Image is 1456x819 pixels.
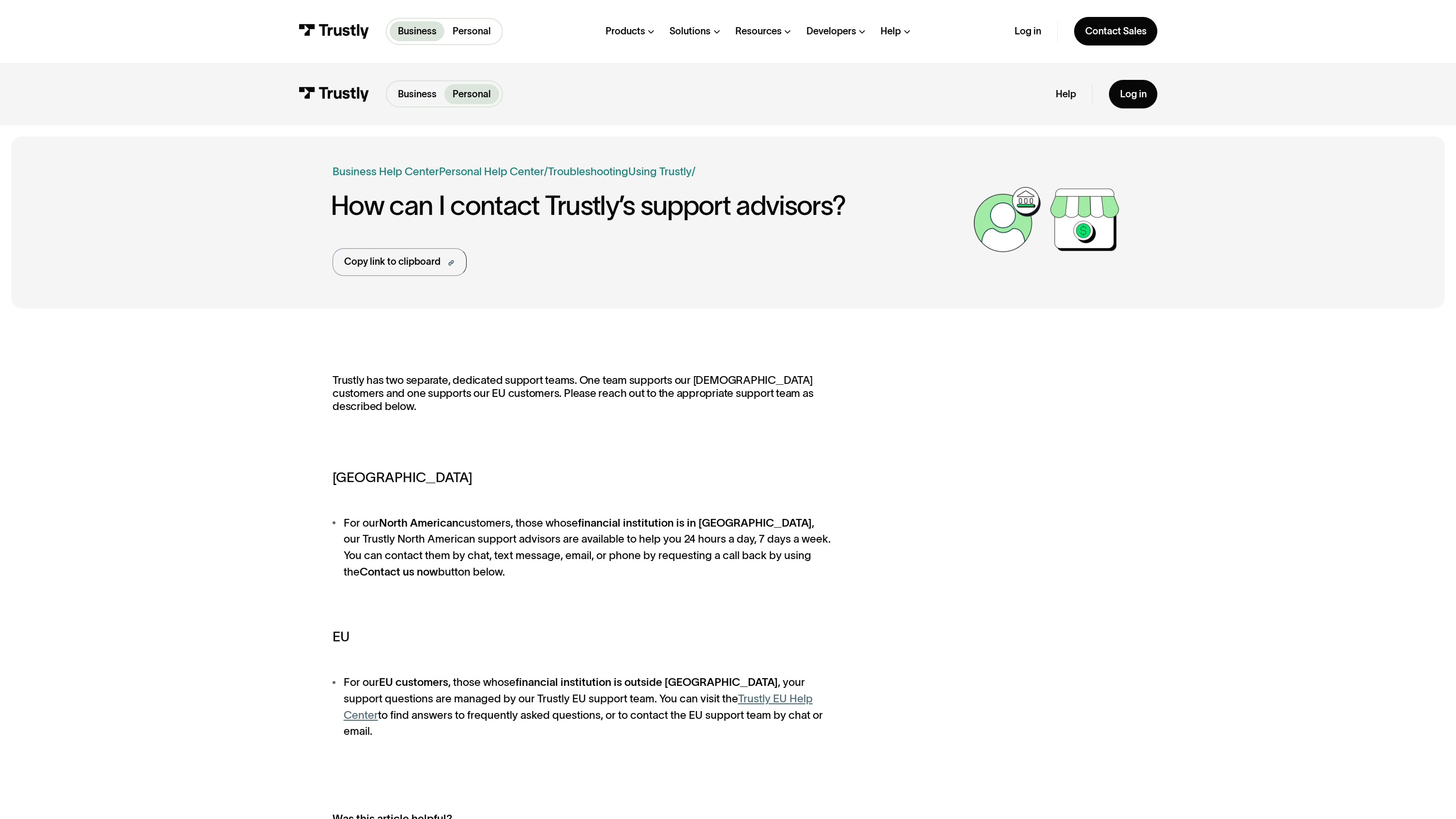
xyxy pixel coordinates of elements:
div: Contact Sales [1085,25,1147,38]
strong: EU customers [379,676,448,688]
img: Trustly Logo [299,24,369,39]
a: Using Trustly [628,165,692,178]
a: Personal [444,84,499,104]
strong: North American [379,516,458,529]
a: Help [1056,88,1076,101]
a: Copy link to clipboard [333,248,467,276]
div: / [692,164,696,180]
strong: financial institution is in [GEOGRAPHIC_DATA] [578,516,812,529]
a: Log in [1015,25,1041,38]
div: Solutions [669,25,711,38]
a: Business [390,21,445,41]
h1: How can I contact Trustly’s support advisors? [331,191,969,221]
div: Developers [806,25,856,38]
p: Trustly has two separate, dedicated support teams. One team supports our [DEMOGRAPHIC_DATA] custo... [333,374,842,426]
li: For our , those whose , your support questions are managed by our Trustly EU support team. You ca... [333,674,842,740]
a: Personal [444,21,499,41]
img: Trustly Logo [299,87,369,102]
a: Business Help Center [333,164,439,180]
p: Business [398,24,437,39]
strong: Contact us now [360,565,438,578]
p: Business [398,87,437,102]
div: Help [880,25,901,38]
div: Resources [735,25,782,38]
div: / [544,164,548,180]
p: Personal [453,24,491,39]
a: Business [390,84,445,104]
li: For our customers, those whose , our Trustly North American support advisors are available to hel... [333,515,842,580]
a: Log in [1109,80,1157,108]
a: Trustly EU Help Center [344,692,813,721]
a: Personal Help Center [439,164,544,180]
strong: financial institution is outside [GEOGRAPHIC_DATA] [516,676,778,688]
a: Contact Sales [1074,17,1157,45]
div: Copy link to clipboard [344,255,440,269]
div: Products [606,25,645,38]
a: Troubleshooting [548,165,628,178]
h5: EU [333,626,842,647]
p: Personal [453,87,491,102]
h5: [GEOGRAPHIC_DATA] [333,467,842,487]
div: Log in [1120,88,1147,101]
